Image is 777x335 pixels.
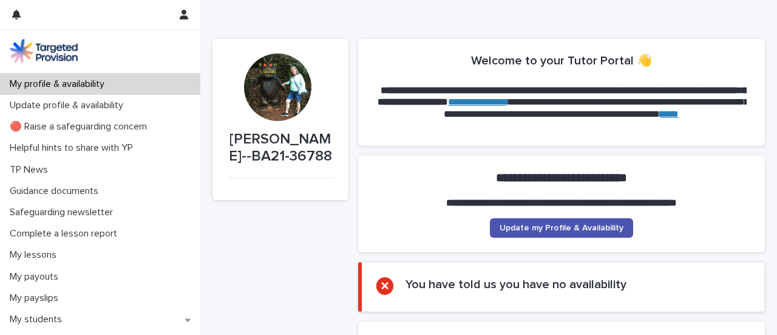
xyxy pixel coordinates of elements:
h2: You have told us you have no availability [405,277,626,292]
p: My lessons [5,249,66,261]
p: 🔴 Raise a safeguarding concern [5,121,157,133]
p: Guidance documents [5,185,108,197]
p: [PERSON_NAME]--BA21-36788 [227,131,334,166]
p: My payslips [5,292,68,304]
p: My students [5,314,72,325]
a: Update my Profile & Availability [490,218,633,238]
h2: Welcome to your Tutor Portal 👋 [471,54,652,68]
span: Update my Profile & Availability [500,224,623,232]
p: My payouts [5,271,68,283]
p: Complete a lesson report [5,228,127,240]
p: TP News [5,164,58,176]
p: Safeguarding newsletter [5,207,123,218]
p: My profile & availability [5,78,114,90]
img: M5nRWzHhSzIhMunXDL62 [10,39,78,63]
p: Update profile & availability [5,100,133,111]
p: Helpful hints to share with YP [5,142,143,154]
